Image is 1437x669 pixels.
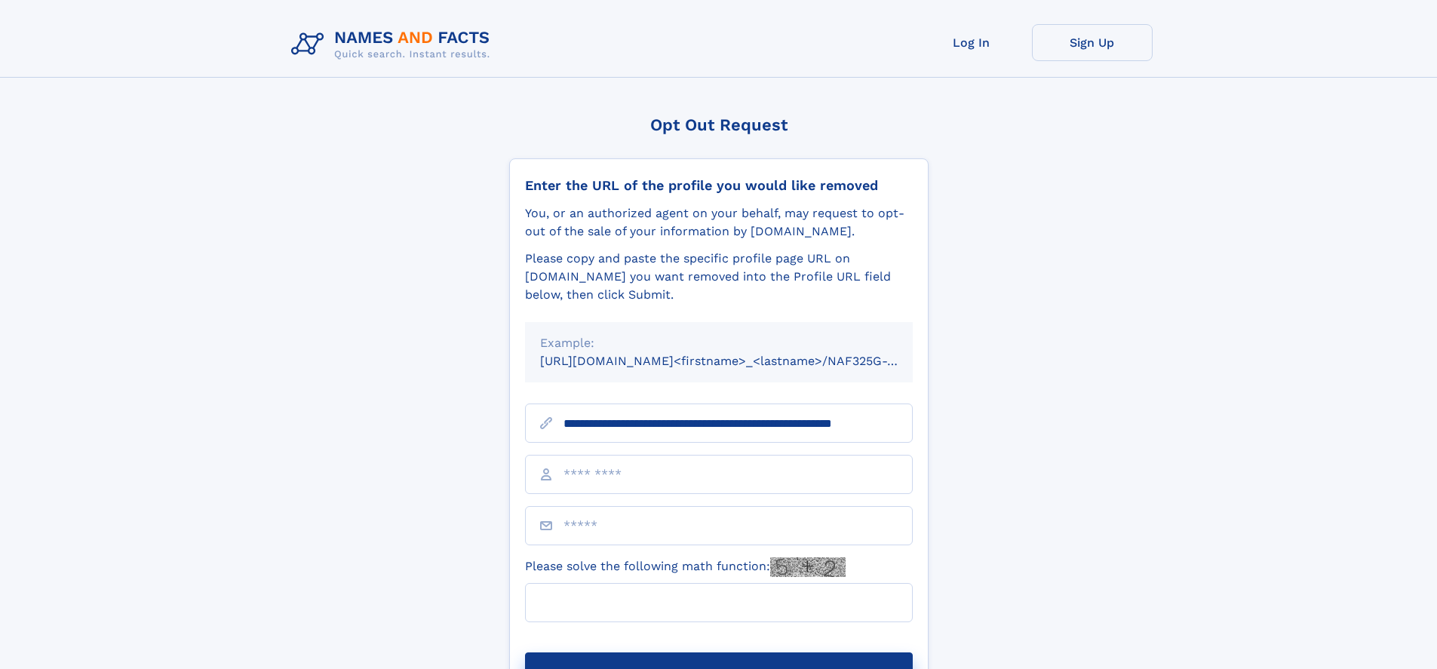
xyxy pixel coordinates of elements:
[911,24,1032,61] a: Log In
[509,115,929,134] div: Opt Out Request
[540,334,898,352] div: Example:
[525,204,913,241] div: You, or an authorized agent on your behalf, may request to opt-out of the sale of your informatio...
[525,250,913,304] div: Please copy and paste the specific profile page URL on [DOMAIN_NAME] you want removed into the Pr...
[1032,24,1153,61] a: Sign Up
[525,557,846,577] label: Please solve the following math function:
[525,177,913,194] div: Enter the URL of the profile you would like removed
[540,354,941,368] small: [URL][DOMAIN_NAME]<firstname>_<lastname>/NAF325G-xxxxxxxx
[285,24,502,65] img: Logo Names and Facts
